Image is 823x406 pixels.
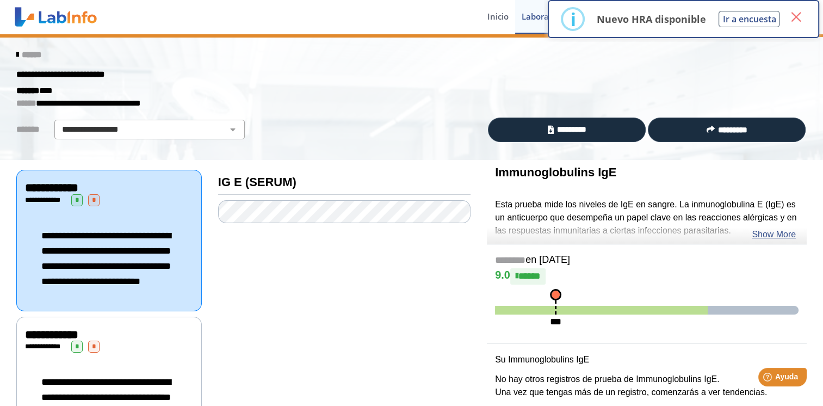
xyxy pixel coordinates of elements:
[726,364,811,394] iframe: Help widget launcher
[495,165,616,179] b: Immunoglobulins IgE
[596,13,706,26] p: Nuevo HRA disponible
[786,7,806,27] button: Close this dialog
[570,9,576,29] div: i
[495,268,799,285] h4: 9.0
[752,228,796,241] a: Show More
[495,373,799,399] p: No hay otros registros de prueba de Immunoglobulins IgE. Una vez que tengas más de un registro, c...
[719,11,779,27] button: Ir a encuesta
[495,198,799,237] p: Esta prueba mide los niveles de IgE en sangre. La inmunoglobulina E (IgE) es un anticuerpo que de...
[495,254,799,267] h5: en [DATE]
[495,353,799,366] p: Su Immunoglobulins IgE
[218,175,296,189] b: IG E (SERUM)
